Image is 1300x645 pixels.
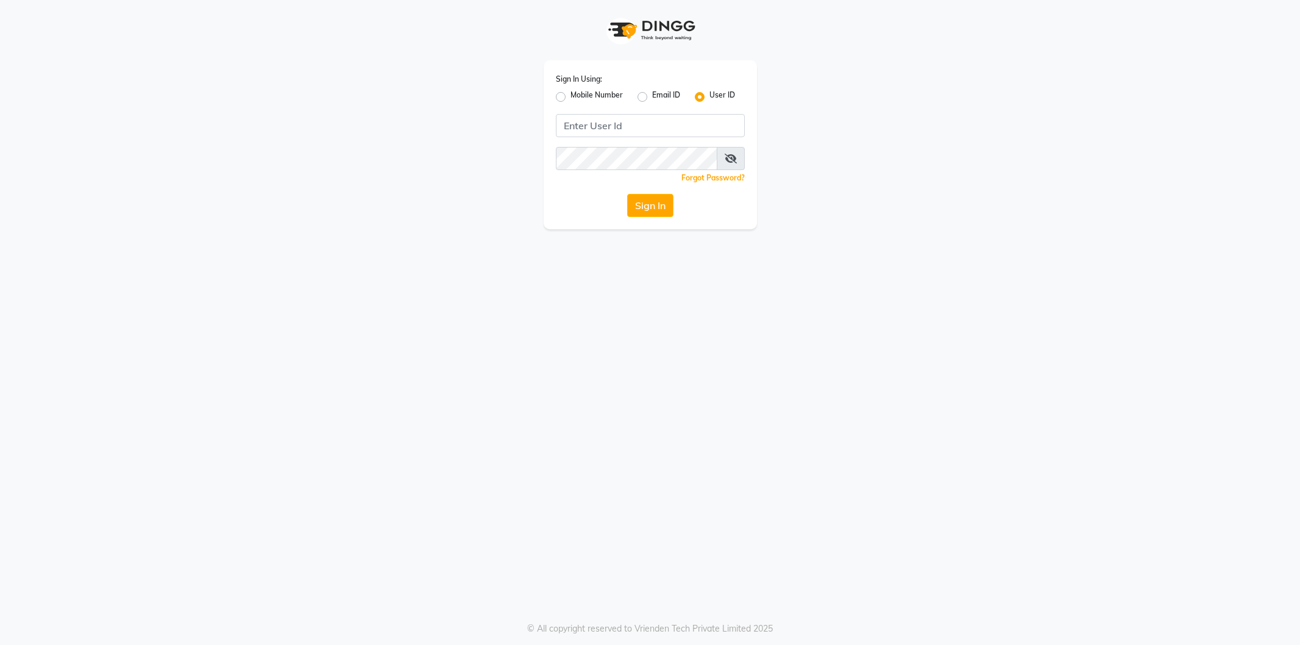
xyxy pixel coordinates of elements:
input: Username [556,147,717,170]
img: logo1.svg [602,12,699,48]
a: Forgot Password? [681,173,745,182]
button: Sign In [627,194,673,217]
label: Mobile Number [570,90,623,104]
input: Username [556,114,745,137]
label: User ID [709,90,735,104]
label: Sign In Using: [556,74,602,85]
label: Email ID [652,90,680,104]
